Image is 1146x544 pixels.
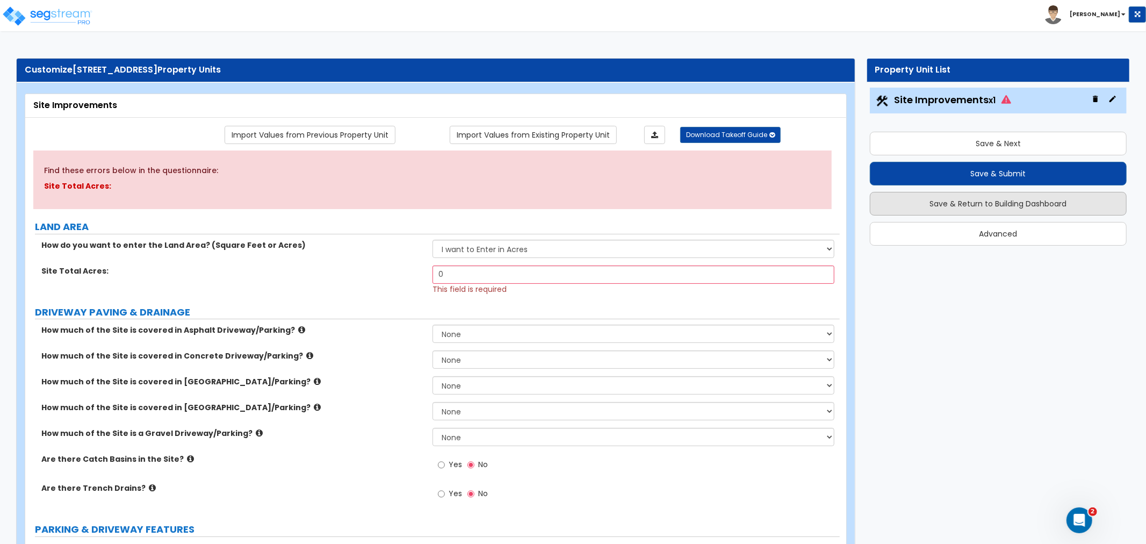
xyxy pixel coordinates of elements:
label: Are there Trench Drains? [41,483,424,493]
div: Customize Property Units [25,64,847,76]
span: No [478,459,488,470]
label: How much of the Site is covered in Concrete Driveway/Parking? [41,350,424,361]
i: click for more info! [314,403,321,411]
span: 2 [1089,507,1097,516]
div: Property Unit List [875,64,1121,76]
input: Yes [438,459,445,471]
i: click for more info! [256,429,263,437]
span: No [478,488,488,499]
p: Site Total Acres: [44,180,821,193]
input: No [467,488,474,500]
span: Download Takeoff Guide [686,130,767,139]
b: [PERSON_NAME] [1070,10,1120,18]
span: This field is required [433,284,507,295]
img: avatar.png [1044,5,1063,24]
div: Site Improvements [33,99,838,112]
a: Import the dynamic attribute values from previous properties. [225,126,395,144]
iframe: Intercom live chat [1066,507,1092,533]
button: Save & Return to Building Dashboard [870,192,1127,216]
h5: Find these errors below in the questionnaire: [44,167,821,175]
input: Yes [438,488,445,500]
small: x1 [989,95,996,106]
label: PARKING & DRIVEWAY FEATURES [35,522,840,536]
i: click for more info! [306,352,313,360]
span: Site Improvements [895,93,1011,106]
span: Yes [449,459,462,470]
label: DRIVEWAY PAVING & DRAINAGE [35,305,840,319]
img: Construction.png [875,94,889,108]
button: Save & Submit [870,162,1127,185]
i: click for more info! [187,455,194,463]
a: Import the dynamic attributes value through Excel sheet [644,126,665,144]
label: Site Total Acres: [41,266,424,276]
i: click for more info! [298,326,305,334]
label: Are there Catch Basins in the Site? [41,454,424,464]
input: No [467,459,474,471]
i: click for more info! [314,377,321,385]
img: logo_pro_r.png [2,5,93,27]
i: click for more info! [149,484,156,492]
label: How much of the Site is covered in [GEOGRAPHIC_DATA]/Parking? [41,376,424,387]
button: Advanced [870,222,1127,246]
span: [STREET_ADDRESS] [73,63,157,76]
label: LAND AREA [35,220,840,234]
button: Save & Next [870,132,1127,155]
label: How much of the Site is covered in [GEOGRAPHIC_DATA]/Parking? [41,402,424,413]
button: Download Takeoff Guide [680,127,781,143]
span: Yes [449,488,462,499]
label: How much of the Site is a Gravel Driveway/Parking? [41,428,424,439]
label: How do you want to enter the Land Area? (Square Feet or Acres) [41,240,424,250]
label: How much of the Site is covered in Asphalt Driveway/Parking? [41,325,424,335]
a: Import the dynamic attribute values from existing properties. [450,126,617,144]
